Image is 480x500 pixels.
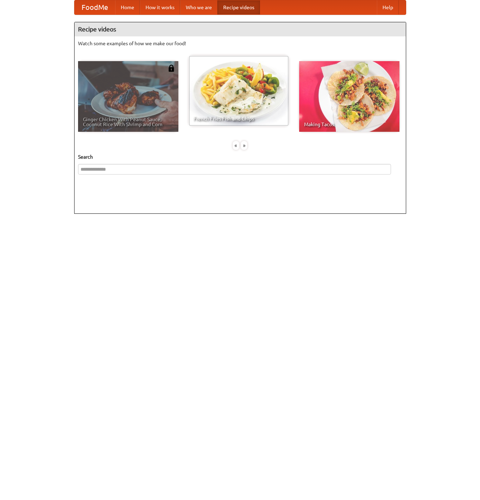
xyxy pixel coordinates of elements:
[140,0,180,14] a: How it works
[189,55,289,126] a: French Fries Fish and Chips
[168,65,175,72] img: 483408.png
[75,22,406,36] h4: Recipe videos
[78,40,402,47] p: Watch some examples of how we make our food!
[377,0,399,14] a: Help
[299,61,399,132] a: Making Tacos
[218,0,260,14] a: Recipe videos
[78,153,402,160] h5: Search
[241,141,247,150] div: »
[304,122,395,127] span: Making Tacos
[194,116,284,121] span: French Fries Fish and Chips
[75,0,115,14] a: FoodMe
[233,141,239,150] div: «
[115,0,140,14] a: Home
[180,0,218,14] a: Who we are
